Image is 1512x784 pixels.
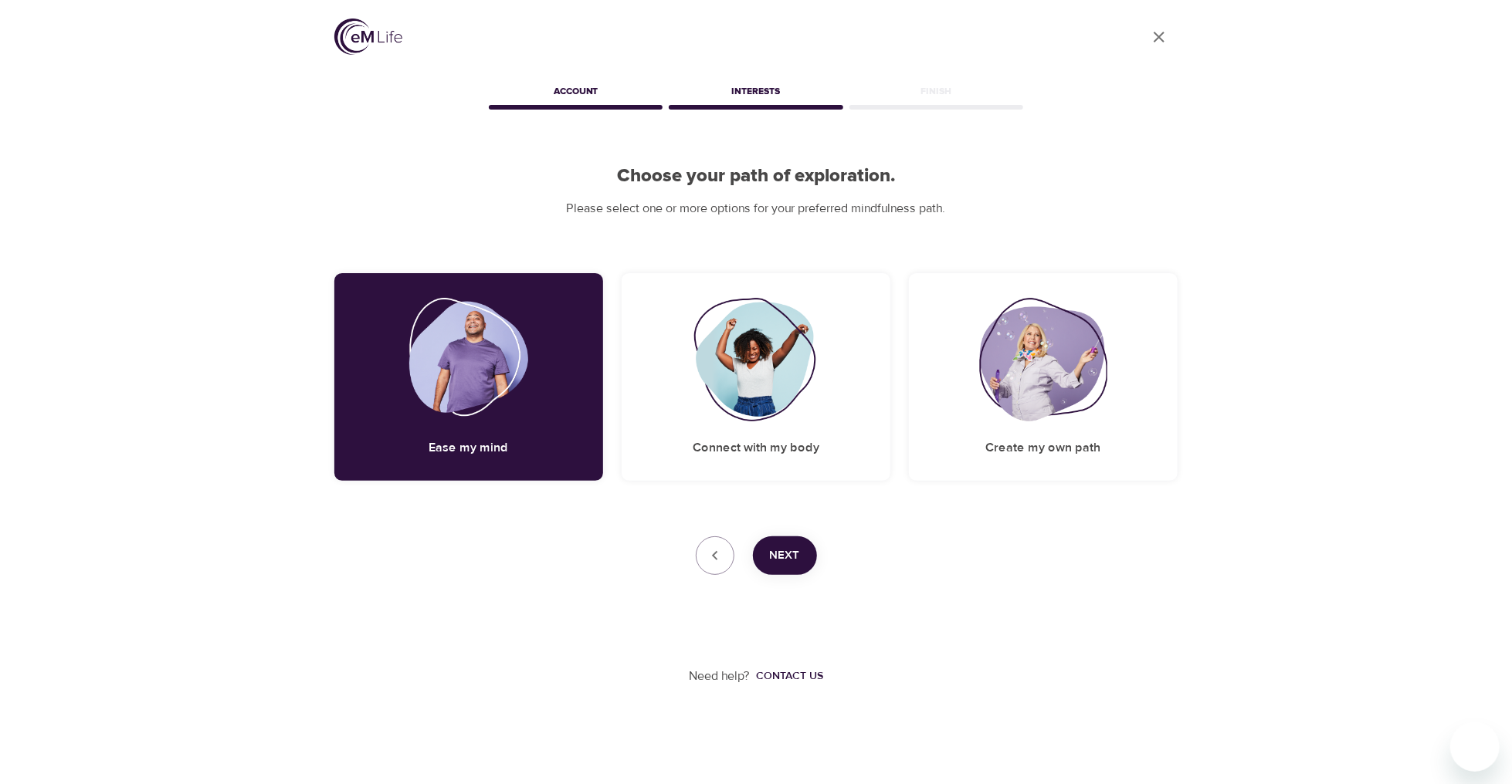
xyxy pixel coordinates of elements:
h5: Ease my mind [429,440,509,456]
p: Please select one or more options for your preferred mindfulness path. [334,200,1178,218]
button: Next [753,536,817,575]
p: Need help? [689,667,750,685]
div: Contact us [756,668,823,684]
div: Create my own pathCreate my own path [909,273,1178,481]
span: Next [770,546,800,566]
div: Ease my mindEase my mind [334,273,603,481]
h5: Connect with my body [693,440,819,456]
h2: Choose your path of exploration. [334,165,1178,188]
img: Connect with my body [693,298,819,421]
iframe: Button to launch messaging window [1450,722,1500,772]
a: close [1141,19,1178,56]
h5: Create my own path [985,440,1100,456]
a: Contact us [750,668,823,684]
img: Create my own path [979,298,1107,421]
img: Ease my mind [409,298,529,421]
img: logo [334,19,402,55]
div: Connect with my bodyConnect with my body [622,273,890,481]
